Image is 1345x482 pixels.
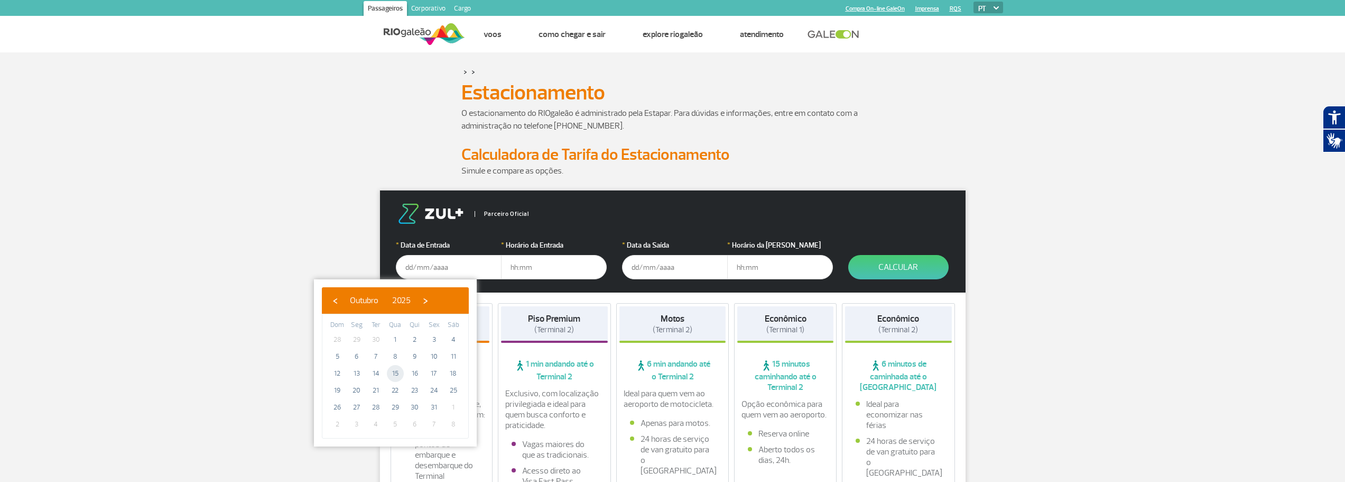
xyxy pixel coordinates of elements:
[534,325,574,335] span: (Terminal 2)
[727,255,833,279] input: hh:mm
[348,382,365,399] span: 20
[367,416,384,433] span: 4
[387,399,404,416] span: 29
[404,429,479,481] li: Fácil acesso aos pontos de embarque e desembarque do Terminal
[445,416,462,433] span: 8
[475,211,529,217] span: Parceiro Oficial
[405,320,424,331] th: weekday
[622,255,728,279] input: dd/mm/aaaa
[348,365,365,382] span: 13
[366,320,386,331] th: weekday
[461,107,884,132] p: O estacionamento do RIOgaleão é administrado pela Estapar. Para dúvidas e informações, entre em c...
[501,240,607,251] label: Horário da Entrada
[619,359,726,382] span: 6 min andando até o Terminal 2
[329,382,346,399] span: 19
[484,29,502,40] a: Voos
[445,365,462,382] span: 18
[450,1,475,18] a: Cargo
[740,29,784,40] a: Atendimento
[748,429,823,439] li: Reserva online
[1323,106,1345,129] button: Abrir recursos assistivos.
[364,1,407,18] a: Passageiros
[343,293,385,308] button: Outubro
[348,348,365,365] span: 6
[461,84,884,102] h1: Estacionamento
[737,359,833,393] span: 15 minutos caminhando até o Terminal 2
[328,320,347,331] th: weekday
[425,416,442,433] span: 7
[347,320,367,331] th: weekday
[387,348,404,365] span: 8
[386,320,405,331] th: weekday
[461,165,884,177] p: Simule e compare as opções.
[741,399,829,420] p: Opção econômica para quem vem ao aeroporto.
[461,145,884,165] h2: Calculadora de Tarifa do Estacionamento
[624,388,722,410] p: Ideal para quem vem ao aeroporto de motocicleta.
[653,325,692,335] span: (Terminal 2)
[765,313,806,324] strong: Econômico
[661,313,684,324] strong: Motos
[1323,129,1345,152] button: Abrir tradutor de língua de sinais.
[463,66,467,78] a: >
[915,5,939,12] a: Imprensa
[367,399,384,416] span: 28
[396,240,502,251] label: Data de Entrada
[406,331,423,348] span: 2
[501,255,607,279] input: hh:mm
[406,416,423,433] span: 6
[367,365,384,382] span: 14
[327,293,343,308] button: ‹
[443,320,463,331] th: weekday
[329,348,346,365] span: 5
[528,313,580,324] strong: Piso Premium
[367,348,384,365] span: 7
[406,365,423,382] span: 16
[396,204,466,224] img: logo-zul.png
[727,240,833,251] label: Horário da [PERSON_NAME]
[407,1,450,18] a: Corporativo
[418,293,433,308] button: ›
[348,331,365,348] span: 29
[329,365,346,382] span: 12
[505,388,604,431] p: Exclusivo, com localização privilegiada e ideal para quem busca conforto e praticidade.
[327,294,433,304] bs-datepicker-navigation-view: ​ ​ ​
[387,416,404,433] span: 5
[471,66,475,78] a: >
[348,399,365,416] span: 27
[406,399,423,416] span: 30
[425,348,442,365] span: 10
[856,399,941,431] li: Ideal para economizar nas férias
[445,331,462,348] span: 4
[856,436,941,478] li: 24 horas de serviço de van gratuito para o [GEOGRAPHIC_DATA]
[425,365,442,382] span: 17
[425,399,442,416] span: 31
[630,434,716,476] li: 24 horas de serviço de van gratuito para o [GEOGRAPHIC_DATA]
[748,444,823,466] li: Aberto todos os dias, 24h.
[445,348,462,365] span: 11
[387,365,404,382] span: 15
[425,331,442,348] span: 3
[396,255,502,279] input: dd/mm/aaaa
[387,331,404,348] span: 1
[445,382,462,399] span: 25
[878,325,918,335] span: (Terminal 2)
[766,325,804,335] span: (Terminal 1)
[512,439,597,460] li: Vagas maiores do que as tradicionais.
[392,295,411,306] span: 2025
[367,331,384,348] span: 30
[329,331,346,348] span: 28
[424,320,444,331] th: weekday
[425,382,442,399] span: 24
[539,29,606,40] a: Como chegar e sair
[385,293,418,308] button: 2025
[501,359,608,382] span: 1 min andando até o Terminal 2
[406,382,423,399] span: 23
[877,313,919,324] strong: Econômico
[950,5,961,12] a: RQS
[848,255,949,279] button: Calcular
[367,382,384,399] span: 21
[1323,106,1345,152] div: Plugin de acessibilidade da Hand Talk.
[314,279,477,447] bs-datepicker-container: calendar
[350,295,378,306] span: Outubro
